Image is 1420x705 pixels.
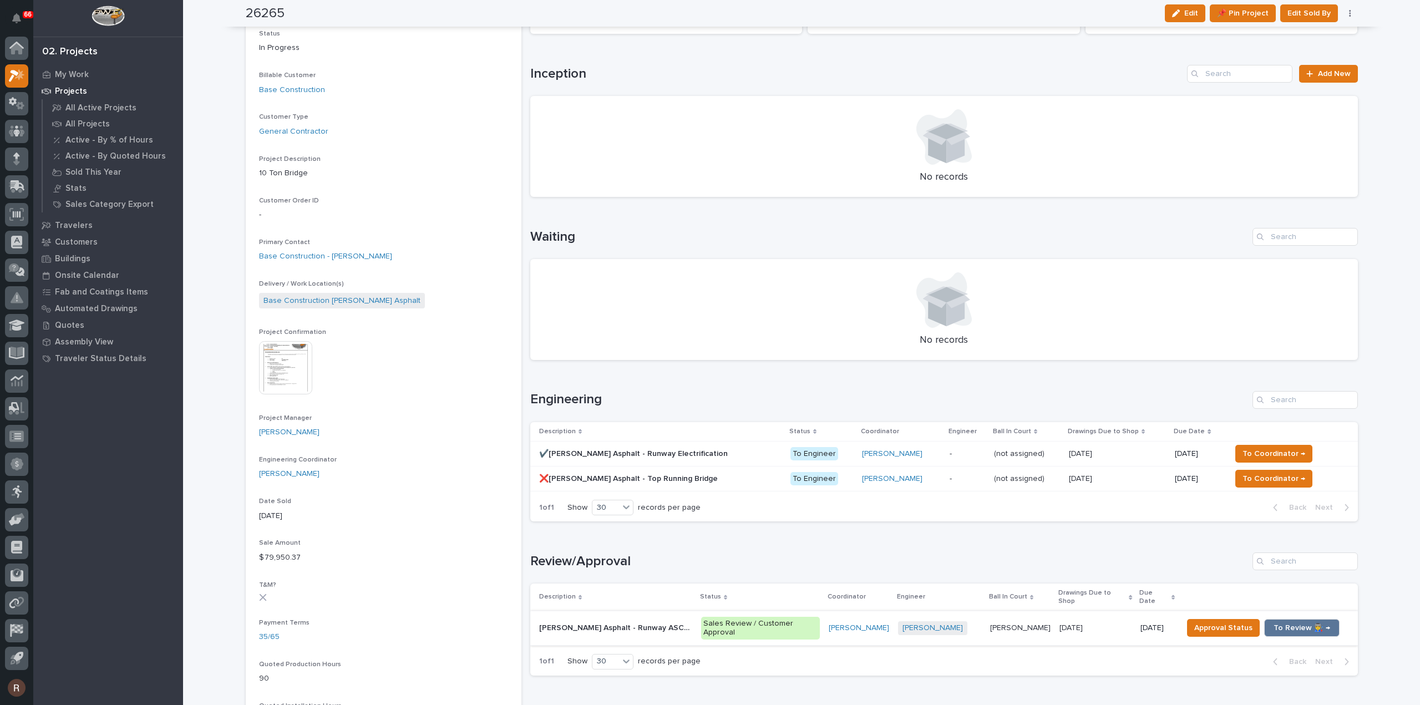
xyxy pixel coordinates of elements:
[14,13,28,31] div: Notifications66
[259,209,508,221] p: -
[1264,619,1340,637] button: To Review 👨‍🏭 →
[1069,472,1094,484] p: [DATE]
[259,72,316,79] span: Billable Customer
[530,229,1248,245] h1: Waiting
[259,415,312,422] span: Project Manager
[259,510,508,522] p: [DATE]
[1174,425,1205,438] p: Due Date
[33,317,183,333] a: Quotes
[638,503,701,513] p: records per page
[259,239,310,246] span: Primary Contact
[993,425,1031,438] p: Ball In Court
[862,449,922,459] a: [PERSON_NAME]
[55,321,84,331] p: Quotes
[1252,391,1358,409] input: Search
[259,84,325,96] a: Base Construction
[994,472,1047,484] p: (not assigned)
[65,103,136,113] p: All Active Projects
[259,114,308,120] span: Customer Type
[1280,4,1338,22] button: Edit Sold By
[1315,503,1340,513] span: Next
[259,631,280,643] a: 35/65
[862,474,922,484] a: [PERSON_NAME]
[43,100,183,115] a: All Active Projects
[55,237,98,247] p: Customers
[1058,587,1126,607] p: Drawings Due to Shop
[33,300,183,317] a: Automated Drawings
[33,350,183,367] a: Traveler Status Details
[790,447,838,461] div: To Engineer
[1184,8,1198,18] span: Edit
[33,234,183,250] a: Customers
[592,656,619,667] div: 30
[1274,621,1330,635] span: To Review 👨‍🏭 →
[259,552,508,564] p: $ 79,950.37
[539,447,730,459] p: ✔️[PERSON_NAME] Asphalt - Runway Electrification
[259,427,319,438] a: [PERSON_NAME]
[259,582,276,589] span: T&M?
[42,46,98,58] div: 02. Projects
[1210,4,1276,22] button: 📌 Pin Project
[33,66,183,83] a: My Work
[55,304,138,314] p: Automated Drawings
[33,83,183,99] a: Projects
[829,623,889,633] a: [PERSON_NAME]
[1252,552,1358,570] input: Search
[530,441,1358,466] tr: ✔️[PERSON_NAME] Asphalt - Runway Electrification✔️[PERSON_NAME] Asphalt - Runway Electrification ...
[1264,503,1311,513] button: Back
[55,87,87,97] p: Projects
[1318,70,1351,78] span: Add New
[994,447,1047,459] p: (not assigned)
[259,251,392,262] a: Base Construction - [PERSON_NAME]
[897,591,925,603] p: Engineer
[246,6,285,22] h2: 26265
[55,287,148,297] p: Fab and Coatings Items
[259,42,508,54] p: In Progress
[55,70,89,80] p: My Work
[950,474,985,484] p: -
[544,334,1345,347] p: No records
[55,354,146,364] p: Traveler Status Details
[990,621,1053,633] p: [PERSON_NAME]
[1217,7,1269,20] span: 📌 Pin Project
[259,31,280,37] span: Status
[43,116,183,131] a: All Projects
[539,472,720,484] p: ❌[PERSON_NAME] Asphalt - Top Running Bridge
[1282,503,1306,513] span: Back
[259,468,319,480] a: [PERSON_NAME]
[700,591,721,603] p: Status
[43,164,183,180] a: Sold This Year
[949,425,977,438] p: Engineer
[259,540,301,546] span: Sale Amount
[259,457,337,463] span: Engineering Coordinator
[638,657,701,666] p: records per page
[950,449,985,459] p: -
[43,196,183,212] a: Sales Category Export
[1252,228,1358,246] input: Search
[259,661,341,668] span: Quoted Production Hours
[592,502,619,514] div: 30
[43,180,183,196] a: Stats
[65,184,87,194] p: Stats
[65,135,153,145] p: Active - By % of Hours
[530,611,1358,645] tr: [PERSON_NAME] Asphalt - Runway ASCE Rail[PERSON_NAME] Asphalt - Runway ASCE Rail Sales Review / C...
[1287,7,1331,20] span: Edit Sold By
[259,168,508,179] p: 10 Ton Bridge
[1282,657,1306,667] span: Back
[790,472,838,486] div: To Engineer
[33,267,183,283] a: Onsite Calendar
[530,494,563,521] p: 1 of 1
[65,151,166,161] p: Active - By Quoted Hours
[92,6,124,26] img: Workspace Logo
[33,250,183,267] a: Buildings
[1059,621,1085,633] p: [DATE]
[789,425,810,438] p: Status
[55,271,119,281] p: Onsite Calendar
[5,676,28,699] button: users-avatar
[55,337,113,347] p: Assembly View
[259,329,326,336] span: Project Confirmation
[530,648,563,675] p: 1 of 1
